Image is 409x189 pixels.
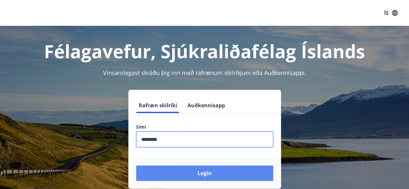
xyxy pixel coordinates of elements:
[136,165,273,181] button: Login
[136,124,273,130] label: Sími
[185,98,228,113] button: Auðkennisapp
[381,7,401,19] button: ÍS
[8,39,401,63] h1: Félagavefur, Sjúkraliðafélag Íslands
[103,69,306,77] span: Vinsamlegast skráðu þig inn með rafrænum skilríkjum eða Auðkennisappi.
[136,98,180,113] button: Rafræn skilríki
